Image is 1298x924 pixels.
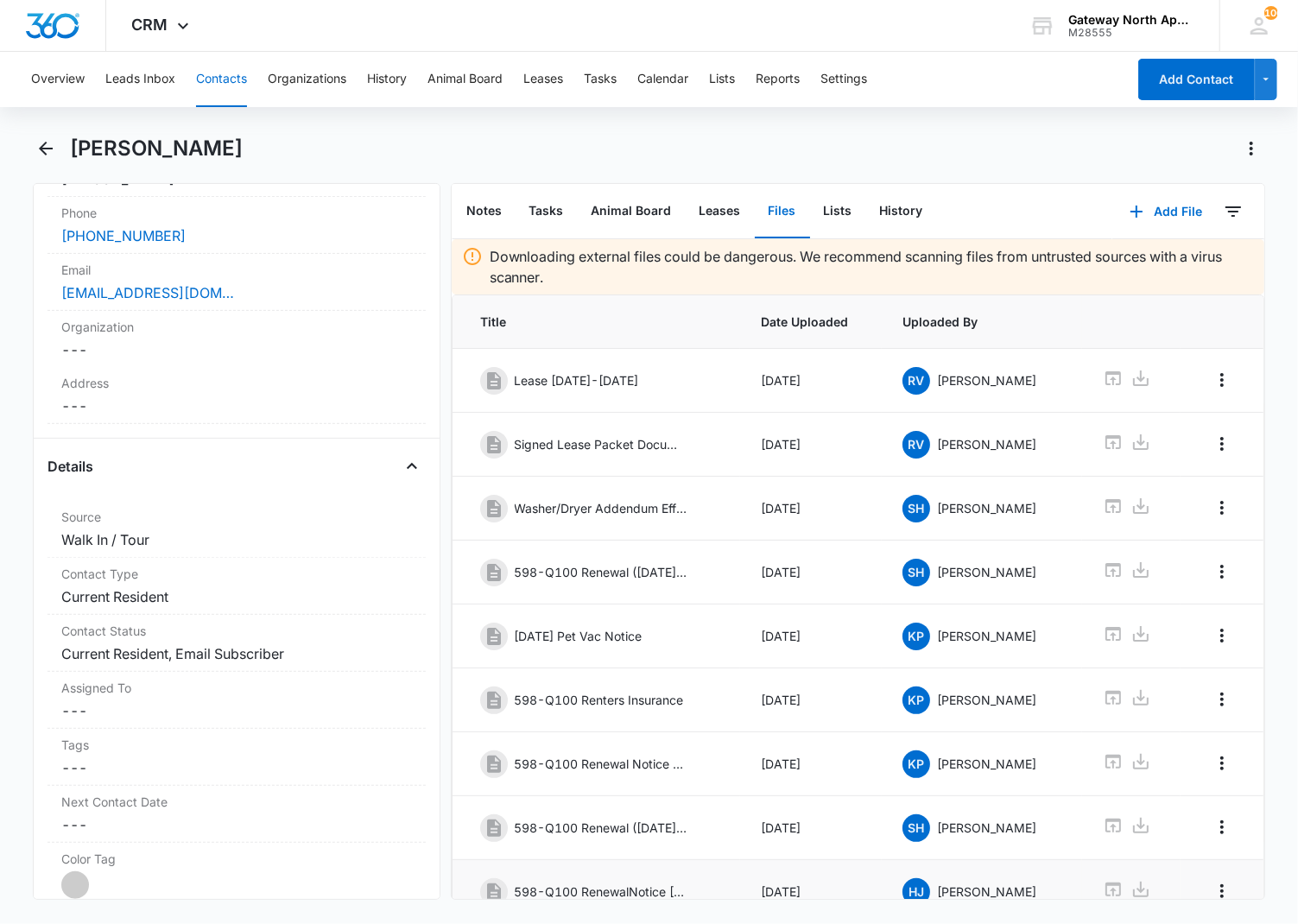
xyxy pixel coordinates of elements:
span: SH [902,495,930,522]
button: Leases [523,52,563,107]
button: Notes [453,185,516,238]
span: RV [902,367,930,395]
span: SH [902,814,930,842]
button: Add File [1112,191,1219,232]
div: Next Contact Date--- [47,786,426,843]
button: Leases [686,185,755,238]
button: History [367,52,407,107]
button: Files [755,185,810,238]
div: notifications count [1264,6,1278,20]
div: account name [1068,13,1194,27]
button: Lists [709,52,735,107]
dd: --- [61,700,412,721]
button: Animal Board [427,52,503,107]
div: Address--- [47,367,426,424]
label: Color Tag [61,850,412,868]
span: CRM [132,16,168,34]
dd: --- [61,396,412,416]
button: Filters [1219,198,1247,225]
p: [PERSON_NAME] [937,627,1036,645]
p: [PERSON_NAME] [937,563,1036,581]
td: [DATE] [740,541,882,604]
h4: Details [47,456,93,477]
button: Overflow Menu [1208,494,1236,522]
a: [PHONE_NUMBER] [61,225,186,246]
button: Settings [820,52,867,107]
div: Contact StatusCurrent Resident, Email Subscriber [47,615,426,672]
p: [PERSON_NAME] [937,371,1036,389]
div: Assigned To--- [47,672,426,729]
button: Tasks [516,185,578,238]
label: Address [61,374,412,392]
label: Next Contact Date [61,793,412,811]
div: Color Tag [47,843,426,907]
td: [DATE] [740,349,882,413]
button: Overflow Menu [1208,813,1236,841]
dd: Current Resident [61,586,412,607]
p: [PERSON_NAME] [937,435,1036,453]
button: Contacts [196,52,247,107]
p: [PERSON_NAME] [937,499,1036,517]
span: Date Uploaded [761,313,861,331]
td: [DATE] [740,413,882,477]
label: Organization [61,318,412,336]
td: [DATE] [740,796,882,860]
span: KP [902,687,930,714]
td: [DATE] [740,732,882,796]
td: [DATE] [740,668,882,732]
label: Source [61,508,412,526]
p: Lease [DATE]-[DATE] [515,371,639,389]
span: RV [902,431,930,459]
label: Contact Type [61,565,412,583]
span: KP [902,750,930,778]
button: Overflow Menu [1208,430,1236,458]
dd: --- [61,814,412,835]
div: account id [1068,27,1194,39]
td: [DATE] [740,604,882,668]
p: 598-Q100 Renters Insurance [515,691,684,709]
span: HJ [902,878,930,906]
button: Leads Inbox [105,52,175,107]
button: Animal Board [578,185,686,238]
button: Back [33,135,60,162]
button: Overflow Menu [1208,622,1236,649]
button: History [866,185,937,238]
button: Overflow Menu [1208,877,1236,905]
button: Actions [1238,135,1265,162]
p: Signed Lease Packet Documents [515,435,687,453]
button: Overflow Menu [1208,366,1236,394]
p: [PERSON_NAME] [937,755,1036,773]
p: [PERSON_NAME] [937,819,1036,837]
td: [DATE] [740,477,882,541]
p: Downloading external files could be dangerous. We recommend scanning files from untrusted sources... [490,246,1255,288]
div: Phone[PHONE_NUMBER] [47,197,426,254]
p: 598-Q100 Renewal Notice ([DATE]) [515,755,687,773]
label: Contact Status [61,622,412,640]
label: Assigned To [61,679,412,697]
p: [DATE] Pet Vac Notice [515,627,643,645]
td: [DATE] [740,860,882,924]
p: 598-Q100 RenewalNotice [DATE] [515,883,687,901]
span: KP [902,623,930,650]
div: Contact TypeCurrent Resident [47,558,426,615]
dd: --- [61,757,412,778]
a: [EMAIL_ADDRESS][DOMAIN_NAME] [61,282,234,303]
button: Reports [756,52,800,107]
button: Overflow Menu [1208,686,1236,713]
dd: --- [61,339,412,360]
p: Washer/Dryer Addendum Effective [DATE] [515,499,687,517]
button: Overflow Menu [1208,750,1236,777]
p: 598-Q100 Renewal ([DATE]-[DATE]) [515,563,687,581]
button: Organizations [268,52,346,107]
p: [PERSON_NAME] [937,691,1036,709]
button: Calendar [637,52,688,107]
button: Overflow Menu [1208,558,1236,585]
dd: Current Resident, Email Subscriber [61,643,412,664]
span: SH [902,559,930,586]
div: Organization--- [47,311,426,367]
p: 598-Q100 Renewal ([DATE]-[DATE]) [515,819,687,837]
span: Title [480,313,720,331]
span: Uploaded By [902,313,1061,331]
button: Close [398,453,426,480]
label: Email [61,261,412,279]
